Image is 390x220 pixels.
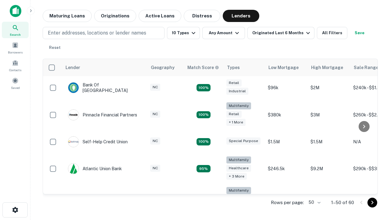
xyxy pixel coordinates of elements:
td: $246k [265,184,307,215]
div: Retail [226,79,242,86]
td: $9.2M [307,153,350,184]
div: Multifamily [226,156,251,163]
div: Bank Of [GEOGRAPHIC_DATA] [68,82,141,93]
div: Multifamily [226,187,251,194]
td: $246.5k [265,153,307,184]
button: Reset [45,42,65,54]
p: Enter addresses, locations or lender names [48,29,146,37]
div: Pinnacle Financial Partners [68,109,137,120]
th: Types [223,59,265,76]
div: + 3 more [226,173,247,180]
a: Borrowers [2,39,29,56]
div: Industrial [226,88,248,95]
div: Matching Properties: 11, hasApolloMatch: undefined [197,138,211,145]
iframe: Chat Widget [360,171,390,200]
td: $96k [265,76,307,99]
td: $380k [265,99,307,130]
div: Atlantic Union Bank [68,163,122,174]
button: Originated Last 6 Months [247,27,314,39]
td: $2M [307,76,350,99]
button: Enter addresses, locations or lender names [43,27,165,39]
td: $1.5M [265,130,307,153]
div: Retail [226,111,242,118]
span: Search [10,32,21,37]
span: Saved [11,85,20,90]
div: NC [150,111,160,118]
div: + 1 more [226,119,246,126]
div: High Mortgage [311,64,343,71]
a: Search [2,22,29,38]
button: Originations [94,10,136,22]
button: All Filters [317,27,347,39]
button: Lenders [223,10,259,22]
img: picture [68,163,79,174]
button: Maturing Loans [43,10,92,22]
div: Lender [66,64,80,71]
div: Self-help Credit Union [68,136,128,147]
div: Matching Properties: 17, hasApolloMatch: undefined [197,111,211,119]
th: High Mortgage [307,59,350,76]
td: $3.2M [307,184,350,215]
img: picture [68,110,79,120]
div: Geography [151,64,175,71]
div: NC [150,84,160,91]
div: NC [150,165,160,172]
div: Multifamily [226,102,251,109]
a: Saved [2,75,29,91]
p: 1–50 of 60 [331,199,354,206]
div: The Fidelity Bank [68,194,117,205]
img: capitalize-icon.png [10,5,21,17]
div: Matching Properties: 9, hasApolloMatch: undefined [197,165,211,172]
button: Save your search to get updates of matches that match your search criteria. [350,27,369,39]
th: Geography [147,59,184,76]
img: picture [68,137,79,147]
div: Matching Properties: 15, hasApolloMatch: undefined [197,84,211,91]
div: Capitalize uses an advanced AI algorithm to match your search with the best lender. The match sco... [187,64,219,71]
a: Contacts [2,57,29,74]
div: Types [227,64,240,71]
td: $1.5M [307,130,350,153]
button: Active Loans [139,10,181,22]
button: Any Amount [202,27,245,39]
button: Distress [184,10,220,22]
td: $3M [307,99,350,130]
div: Sale Range [354,64,378,71]
p: Rows per page: [271,199,304,206]
h6: Match Score [187,64,218,71]
button: Go to next page [367,198,377,207]
span: Contacts [9,68,21,72]
span: Borrowers [8,50,23,55]
th: Low Mortgage [265,59,307,76]
button: 10 Types [167,27,200,39]
div: Low Mortgage [268,64,299,71]
img: picture [68,82,79,93]
div: 50 [306,198,321,207]
th: Lender [62,59,147,76]
div: Healthcare [226,165,251,172]
th: Capitalize uses an advanced AI algorithm to match your search with the best lender. The match sco... [184,59,223,76]
div: NC [150,137,160,145]
div: Originated Last 6 Months [252,29,312,37]
div: Special Purpose [226,137,261,145]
